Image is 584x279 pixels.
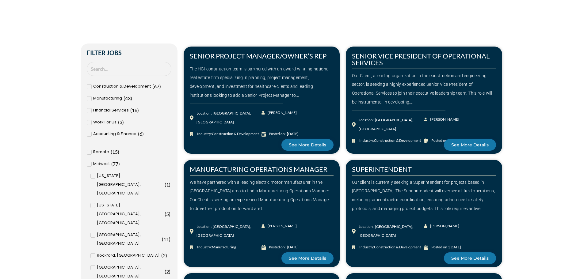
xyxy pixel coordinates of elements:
[139,131,142,137] span: 6
[122,119,124,125] span: )
[87,50,171,56] h2: Filter Jobs
[163,252,166,258] span: 2
[444,139,496,151] a: See More Details
[197,222,262,240] div: Location : [GEOGRAPHIC_DATA], [GEOGRAPHIC_DATA]
[169,269,170,274] span: )
[161,252,163,258] span: (
[444,252,496,264] a: See More Details
[196,243,236,252] span: Industry:
[261,108,297,117] a: [PERSON_NAME]
[165,182,166,187] span: (
[266,108,297,117] span: [PERSON_NAME]
[131,95,132,101] span: )
[142,131,144,137] span: )
[130,107,132,113] span: (
[212,245,236,249] span: Manufacturing
[93,106,129,115] span: Financial Services
[152,83,154,89] span: (
[125,95,131,101] span: 43
[111,161,113,167] span: (
[165,211,166,217] span: (
[190,130,262,138] a: Industry:Construction & Development
[118,119,120,125] span: (
[97,172,163,198] span: [US_STATE][GEOGRAPHIC_DATA], [GEOGRAPHIC_DATA]
[190,243,262,252] a: Industry:Manufacturing
[352,178,496,213] div: Our client is currently seeking a Superintendent for projects based in [GEOGRAPHIC_DATA]. The Sup...
[429,222,459,231] span: [PERSON_NAME]
[352,165,412,173] a: SUPERINTENDENT
[166,252,167,258] span: )
[87,62,171,76] input: Search Job
[112,149,118,155] span: 15
[359,222,424,240] div: Location : [GEOGRAPHIC_DATA], [GEOGRAPHIC_DATA]
[111,149,112,155] span: (
[93,148,109,156] span: Remote
[165,269,166,274] span: (
[97,231,160,248] span: [GEOGRAPHIC_DATA], [GEOGRAPHIC_DATA]
[212,131,259,136] span: Construction & Development
[118,161,120,167] span: )
[166,182,169,187] span: 1
[358,243,421,252] span: Industry:
[169,211,170,217] span: )
[169,236,170,242] span: )
[93,160,110,168] span: Midwest
[124,95,125,101] span: (
[93,94,122,103] span: Manufacturing
[269,130,299,138] div: Posted on : [DATE]
[431,243,461,252] div: Posted on : [DATE]
[190,178,334,213] div: We have partnered with a leading electric motor manufacturer in the [GEOGRAPHIC_DATA] area to fin...
[190,65,334,100] div: The HGI construction team is partnered with an award-winning national real estate firm specializi...
[154,83,159,89] span: 67
[97,201,163,227] span: [US_STATE][GEOGRAPHIC_DATA], [GEOGRAPHIC_DATA]
[269,243,299,252] div: Posted on : [DATE]
[120,119,122,125] span: 3
[289,143,326,147] span: See More Details
[166,269,169,274] span: 2
[169,182,170,187] span: )
[352,52,490,67] a: SENIOR VICE PRESIDENT OF OPERATIONAL SERVICES
[137,107,139,113] span: )
[424,115,460,124] a: [PERSON_NAME]
[374,245,421,249] span: Construction & Development
[197,109,262,127] div: Location : [GEOGRAPHIC_DATA], [GEOGRAPHIC_DATA]
[159,83,161,89] span: )
[352,243,424,252] a: Industry:Construction & Development
[93,82,151,91] span: Construction & Development
[424,222,460,231] a: [PERSON_NAME]
[289,256,326,260] span: See More Details
[451,143,489,147] span: See More Details
[162,236,163,242] span: (
[190,165,327,173] a: MANUFACTURING OPERATIONS MANAGER
[138,131,139,137] span: (
[190,52,326,60] a: SENIOR PROJECT MANAGER/OWNER’S REP
[118,149,119,155] span: )
[132,107,137,113] span: 16
[93,118,116,127] span: Work For Us
[261,222,297,231] a: [PERSON_NAME]
[451,256,489,260] span: See More Details
[166,211,169,217] span: 5
[359,116,424,134] div: Location : [GEOGRAPHIC_DATA], [GEOGRAPHIC_DATA]
[196,130,259,138] span: Industry:
[93,130,136,138] span: Accounting & Finance
[429,115,459,124] span: [PERSON_NAME]
[97,251,160,260] span: Rockford, [GEOGRAPHIC_DATA]
[281,252,334,264] a: See More Details
[352,71,496,107] div: Our Client, a leading organization in the construction and engineering sector, is seeking a highl...
[113,161,118,167] span: 77
[266,222,297,231] span: [PERSON_NAME]
[163,236,169,242] span: 11
[281,139,334,151] a: See More Details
